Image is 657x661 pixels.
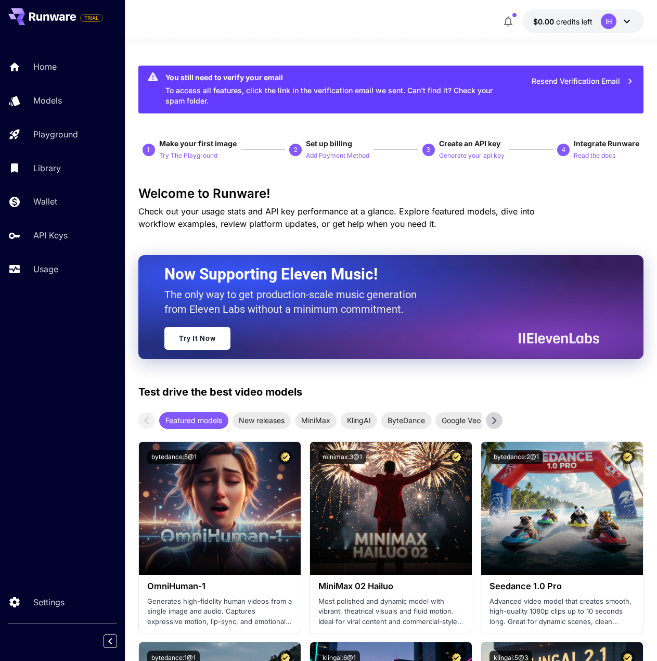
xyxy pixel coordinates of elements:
button: Try The Playground [159,149,217,161]
button: Resend Verification Email [526,71,639,92]
div: ByteDance [381,412,431,429]
span: Set up billing [306,139,352,148]
div: To access all features, click the link in the verification email we sent. Can’t find it? Check yo... [165,69,501,110]
p: Generate your api key [439,151,505,161]
p: Settings [33,596,65,608]
div: You still need to verify your email [165,72,501,83]
button: minimax:3@1 [318,450,366,464]
p: 4 [562,145,565,155]
span: Featured models [159,415,228,426]
span: $0.00 [533,17,556,26]
p: Playground [33,128,78,141]
button: Certified Model – Vetted for best performance and includes a commercial license. [449,450,463,464]
span: ByteDance [381,415,431,426]
div: $0.00 [533,16,592,27]
span: Integrate Runware [574,139,639,148]
p: 2 [294,145,298,155]
img: alt [310,442,472,575]
div: KlingAI [341,412,377,429]
h3: MiniMax 02 Hailuo [318,581,463,591]
button: Read the docs [574,149,615,161]
div: MiniMax [295,412,337,429]
p: Advanced video model that creates smooth, high-quality 1080p clips up to 10 seconds long. Great f... [489,596,635,627]
span: Google Veo [435,415,487,426]
a: Try It Now [164,327,230,350]
div: New releases [233,412,291,429]
p: 1 [147,145,150,155]
span: Add your payment card to enable full platform functionality. [80,11,103,24]
button: Certified Model – Vetted for best performance and includes a commercial license. [621,450,635,464]
span: KlingAI [341,415,377,426]
span: credits left [556,17,592,26]
button: Generate your api key [439,149,505,161]
img: alt [139,442,301,575]
span: Check out your usage stats and API key performance at a glance. Explore featured models, dive int... [138,206,535,229]
p: Models [33,94,62,107]
button: Certified Model – Vetted for best performance and includes a commercial license. [278,450,292,464]
h3: OmniHuman‑1 [147,581,292,591]
div: Google Veo [435,412,487,429]
span: MiniMax [295,415,337,426]
span: Make your first image [159,139,237,148]
button: Add Payment Method [306,149,369,161]
h2: Now Supporting Eleven Music! [164,264,592,284]
h3: Seedance 1.0 Pro [489,581,635,591]
span: New releases [233,415,291,426]
p: Add Payment Method [306,151,369,161]
button: $0.00IH [523,9,643,33]
p: 3 [427,145,430,155]
button: bytedance:2@1 [489,450,543,464]
div: IH [601,14,616,29]
button: Collapse sidebar [104,634,117,648]
p: The only way to get production-scale music generation from Eleven Labs without a minimum commitment. [164,287,424,316]
p: Most polished and dynamic model with vibrant, theatrical visuals and fluid motion. Ideal for vira... [318,596,463,627]
p: Library [33,162,61,174]
button: bytedance:5@1 [147,450,201,464]
span: TRIAL [81,14,102,22]
p: API Keys [33,229,68,241]
h3: Welcome to Runware! [138,186,644,201]
p: Generates high-fidelity human videos from a single image and audio. Captures expressive motion, l... [147,596,292,627]
span: Create an API key [439,139,500,148]
p: Usage [33,263,58,275]
p: Test drive the best video models [138,384,302,400]
img: alt [481,442,643,575]
p: Try The Playground [159,151,217,161]
div: Collapse sidebar [111,632,125,651]
p: Wallet [33,195,57,208]
p: Home [33,60,57,73]
div: Featured models [159,412,228,429]
p: Read the docs [574,151,615,161]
